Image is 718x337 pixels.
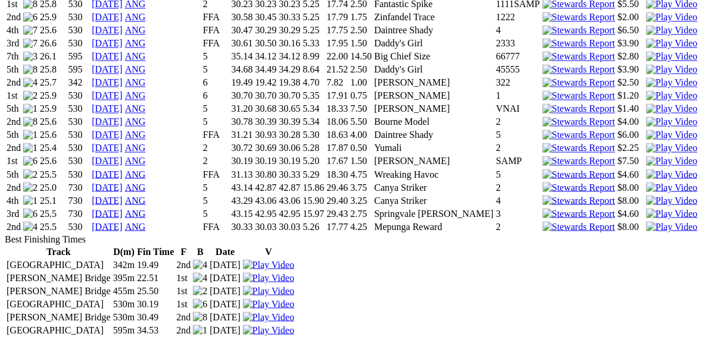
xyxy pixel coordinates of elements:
td: 5.28 [302,142,324,154]
td: [PERSON_NAME] [373,90,494,102]
img: Play Video [243,272,294,283]
td: Zinfandel Trace [373,11,494,23]
img: 4 [193,272,207,283]
img: Play Video [243,311,294,322]
td: 5.30 [302,129,324,141]
td: 3rd [6,37,21,49]
td: 530 [68,37,90,49]
a: [DATE] [92,38,123,48]
td: 5.34 [302,116,324,128]
td: 4th [6,24,21,36]
td: 30.19 [254,155,277,167]
img: Stewards Report [542,221,615,232]
td: 530 [68,155,90,167]
td: 530 [68,116,90,128]
img: Stewards Report [542,116,615,127]
a: [DATE] [92,116,123,127]
td: 7.50 [349,103,372,115]
a: ANG [125,156,146,166]
img: Stewards Report [542,208,615,219]
td: 30.28 [278,129,301,141]
td: 25.6 [39,129,67,141]
td: 1st [6,155,21,167]
td: 8.64 [302,64,324,75]
a: View replay [646,182,697,192]
img: 6 [23,12,38,23]
td: 19.42 [254,77,277,89]
img: Play Video [646,25,697,36]
a: View replay [646,77,697,87]
a: [DATE] [92,51,123,61]
a: View replay [243,298,294,308]
td: 18.63 [326,129,348,141]
td: 2333 [495,37,541,49]
td: $2.50 [617,77,644,89]
img: Play Video [646,130,697,140]
td: 6 [202,77,230,89]
img: 2 [23,182,38,193]
td: 17.91 [326,90,348,102]
td: 17.87 [326,142,348,154]
td: 30.78 [230,116,253,128]
img: Play Video [646,103,697,114]
td: [PERSON_NAME] [373,155,494,167]
td: 30.61 [230,37,253,49]
td: 5.33 [302,37,324,49]
td: 25.9 [39,11,67,23]
img: 4 [193,259,207,270]
img: 2 [193,285,207,296]
td: 5 [202,116,230,128]
td: 35.14 [230,51,253,62]
td: 30.06 [278,142,301,154]
td: Big Chief Size [373,51,494,62]
img: 2 [23,90,38,101]
a: View replay [646,103,697,114]
a: View replay [646,25,697,35]
td: 5 [202,103,230,115]
td: 6 [202,90,230,102]
td: 30.47 [230,24,253,36]
img: Play Video [243,298,294,309]
td: 5th [6,103,21,115]
img: 8 [23,116,38,127]
td: [PERSON_NAME] [373,77,494,89]
td: 17.75 [326,24,348,36]
a: ANG [125,169,146,179]
td: 0.50 [349,142,372,154]
a: [DATE] [92,25,123,35]
td: 30.70 [230,90,253,102]
img: Stewards Report [542,130,615,140]
img: Stewards Report [542,12,615,23]
td: 14.50 [349,51,372,62]
td: VNAI [495,103,541,115]
td: 7th [6,51,21,62]
td: 45555 [495,64,541,75]
img: Stewards Report [542,169,615,179]
td: 2 [202,142,230,154]
a: ANG [125,208,146,218]
a: View replay [243,259,294,269]
img: Play Video [646,116,697,127]
img: Stewards Report [542,103,615,114]
a: [DATE] [92,156,123,166]
a: View replay [646,116,697,127]
td: 21.52 [326,64,348,75]
td: 595 [68,51,90,62]
img: Play Video [646,195,697,206]
td: 1.75 [349,11,372,23]
a: ANG [125,38,146,48]
td: $4.00 [617,116,644,128]
a: ANG [125,103,146,114]
a: [DATE] [92,221,123,231]
a: ANG [125,12,146,22]
td: 4 [495,24,541,36]
a: View replay [243,272,294,282]
img: 3 [23,51,38,62]
td: 25.4 [39,142,67,154]
td: 595 [68,64,90,75]
td: 30.58 [230,11,253,23]
td: 30.33 [278,11,301,23]
td: $3.90 [617,37,644,49]
td: 1222 [495,11,541,23]
img: 7 [23,38,38,49]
